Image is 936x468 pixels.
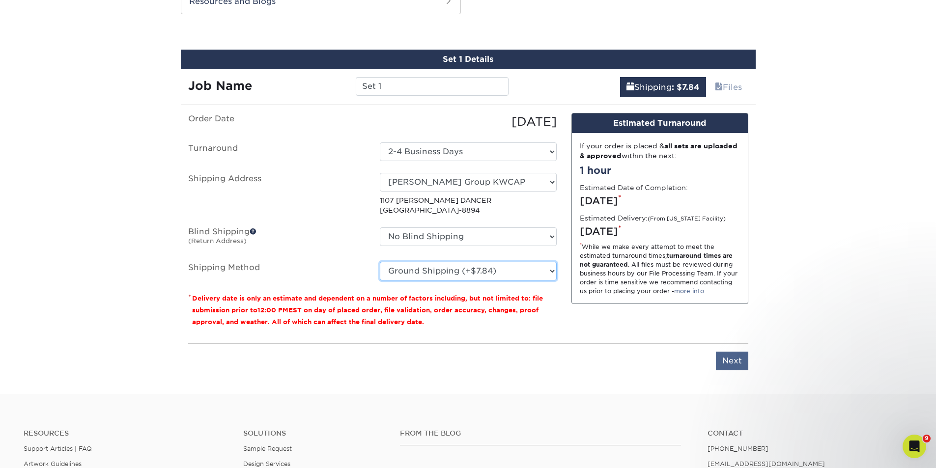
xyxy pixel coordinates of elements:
span: 9 [923,435,931,442]
a: Sample Request [243,445,292,452]
span: files [715,83,723,92]
small: Delivery date is only an estimate and dependent on a number of factors including, but not limited... [192,295,543,326]
div: [DATE] [372,113,564,131]
small: (Return Address) [188,237,247,245]
div: Set 1 Details [181,50,756,69]
strong: Job Name [188,79,252,93]
label: Turnaround [181,142,372,161]
a: Contact [708,429,912,438]
iframe: Google Customer Reviews [2,438,84,465]
div: [DATE] [580,224,740,239]
label: Shipping Address [181,173,372,216]
small: (From [US_STATE] Facility) [648,216,726,222]
a: Design Services [243,460,290,468]
h4: Solutions [243,429,385,438]
input: Enter a job name [356,77,509,96]
div: Estimated Turnaround [572,113,748,133]
a: Shipping: $7.84 [620,77,706,97]
span: 12:00 PM [257,306,288,314]
h4: From the Blog [400,429,681,438]
b: : $7.84 [672,83,700,92]
label: Blind Shipping [181,227,372,250]
label: Order Date [181,113,372,131]
iframe: Intercom live chat [903,435,926,458]
p: 1107 [PERSON_NAME] DANCER [GEOGRAPHIC_DATA]-8894 [380,195,557,216]
div: While we make every attempt to meet the estimated turnaround times; . All files must be reviewed ... [580,243,740,296]
div: 1 hour [580,163,740,178]
strong: turnaround times are not guaranteed [580,252,733,268]
input: Next [716,352,748,370]
label: Shipping Method [181,262,372,280]
label: Estimated Delivery: [580,213,726,223]
div: If your order is placed & within the next: [580,141,740,161]
label: Estimated Date of Completion: [580,183,688,193]
h4: Resources [24,429,228,438]
a: [PHONE_NUMBER] [708,445,768,452]
a: [EMAIL_ADDRESS][DOMAIN_NAME] [708,460,825,468]
span: shipping [626,83,634,92]
a: Files [709,77,748,97]
a: more info [674,287,704,295]
div: [DATE] [580,193,740,208]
